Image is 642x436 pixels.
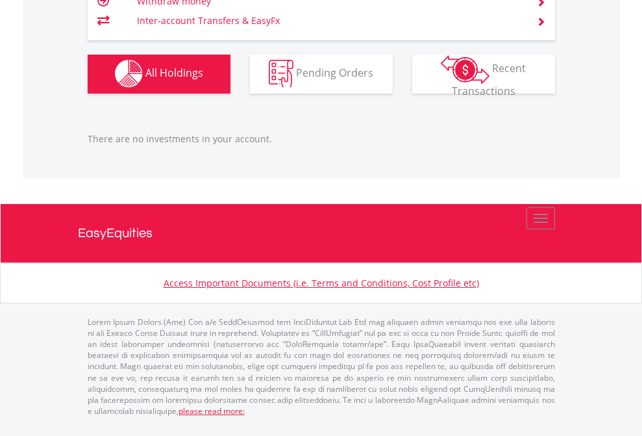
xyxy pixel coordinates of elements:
img: holdings-wht.png [115,60,143,88]
span: Pending Orders [296,66,373,80]
td: Inter-account Transfers & EasyFx [137,11,521,31]
span: Recent Transactions [452,61,526,98]
button: Recent Transactions [412,55,555,94]
p: Lorem Ipsum Dolors (Ame) Con a/e SeddOeiusmod tem InciDiduntut Lab Etd mag aliquaen admin veniamq... [88,316,555,417]
a: please read more: [179,405,245,417]
span: All Holdings [145,66,203,80]
p: There are no investments in your account. [88,133,555,146]
button: Pending Orders [250,55,393,94]
a: Access Important Documents (i.e. Terms and Conditions, Cost Profile etc) [164,277,479,289]
a: EasyEquities [78,204,565,263]
img: transactions-zar-wht.png [441,55,489,84]
button: All Holdings [88,55,230,94]
img: pending_instructions-wht.png [269,60,293,88]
